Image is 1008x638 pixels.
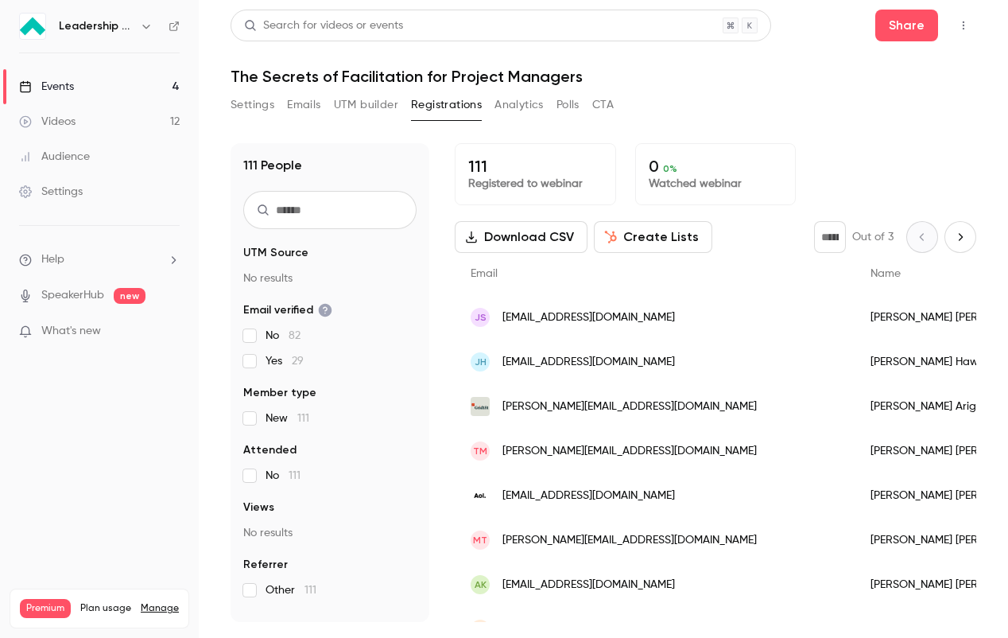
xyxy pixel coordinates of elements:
[502,443,757,460] span: [PERSON_NAME][EMAIL_ADDRESS][DOMAIN_NAME]
[455,221,587,253] button: Download CSV
[243,302,332,318] span: Email verified
[141,602,179,615] a: Manage
[114,288,145,304] span: new
[649,176,783,192] p: Watched webinar
[292,356,304,367] span: 29
[475,310,487,325] span: JS
[243,557,288,573] span: Referrer
[266,353,304,369] span: Yes
[471,397,490,416] img: grid151.com
[231,92,274,118] button: Settings
[244,18,403,34] div: Search for videos or events
[19,251,180,268] li: help-dropdown-opener
[41,323,101,340] span: What's new
[502,488,675,504] span: [EMAIL_ADDRESS][DOMAIN_NAME]
[243,245,417,598] section: facet-groups
[475,355,487,369] span: JH
[266,468,300,484] span: No
[473,444,487,458] span: TM
[473,533,487,547] span: MT
[80,602,131,615] span: Plan usage
[502,577,675,593] span: [EMAIL_ADDRESS][DOMAIN_NAME]
[289,470,300,481] span: 111
[297,413,309,424] span: 111
[243,525,417,541] p: No results
[649,157,783,176] p: 0
[243,442,297,458] span: Attended
[243,245,308,261] span: UTM Source
[266,582,316,598] span: Other
[287,92,320,118] button: Emails
[231,67,976,86] h1: The Secrets of Facilitation for Project Managers
[471,268,498,279] span: Email
[59,18,134,34] h6: Leadership Strategies - 2025 Webinars
[289,330,300,341] span: 82
[594,221,712,253] button: Create Lists
[266,410,309,426] span: New
[41,287,104,304] a: SpeakerHub
[502,621,675,638] span: [EMAIL_ADDRESS][DOMAIN_NAME]
[875,10,938,41] button: Share
[243,385,316,401] span: Member type
[334,92,398,118] button: UTM builder
[502,354,675,371] span: [EMAIL_ADDRESS][DOMAIN_NAME]
[304,585,316,596] span: 111
[468,157,603,176] p: 111
[663,163,677,174] span: 0 %
[20,14,45,39] img: Leadership Strategies - 2025 Webinars
[243,500,274,515] span: Views
[411,92,482,118] button: Registrations
[19,149,90,165] div: Audience
[592,92,614,118] button: CTA
[502,399,757,415] span: [PERSON_NAME][EMAIL_ADDRESS][DOMAIN_NAME]
[19,79,74,95] div: Events
[243,156,302,175] h1: 111 People
[944,221,976,253] button: Next page
[502,532,757,549] span: [PERSON_NAME][EMAIL_ADDRESS][DOMAIN_NAME]
[870,268,901,279] span: Name
[471,486,490,505] img: aol.com
[266,328,300,344] span: No
[19,184,83,200] div: Settings
[494,92,544,118] button: Analytics
[556,92,580,118] button: Polls
[41,251,64,268] span: Help
[20,599,71,618] span: Premium
[19,114,76,130] div: Videos
[502,309,675,326] span: [EMAIL_ADDRESS][DOMAIN_NAME]
[852,229,894,245] p: Out of 3
[468,176,603,192] p: Registered to webinar
[475,578,487,592] span: AK
[243,270,417,286] p: No results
